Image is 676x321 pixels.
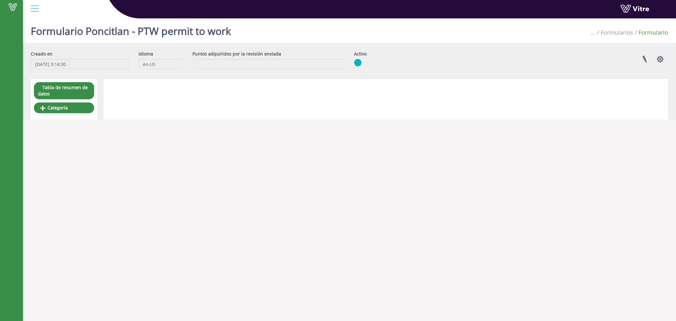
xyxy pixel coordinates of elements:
a: Categoría [34,102,94,113]
img: yes [354,59,362,67]
label: Activo [354,51,367,57]
span: ... [591,29,596,36]
h1: Formulario Poncitlan - PTW permit to work [31,16,231,43]
label: Idioma [138,51,153,57]
a: Tabla de resumen de datos [34,82,94,99]
a: Formularios [601,29,633,36]
label: Puntos adquiridos por la revisión enviada [192,51,281,57]
li: Formulario [633,29,668,37]
label: Creado en [31,51,53,57]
